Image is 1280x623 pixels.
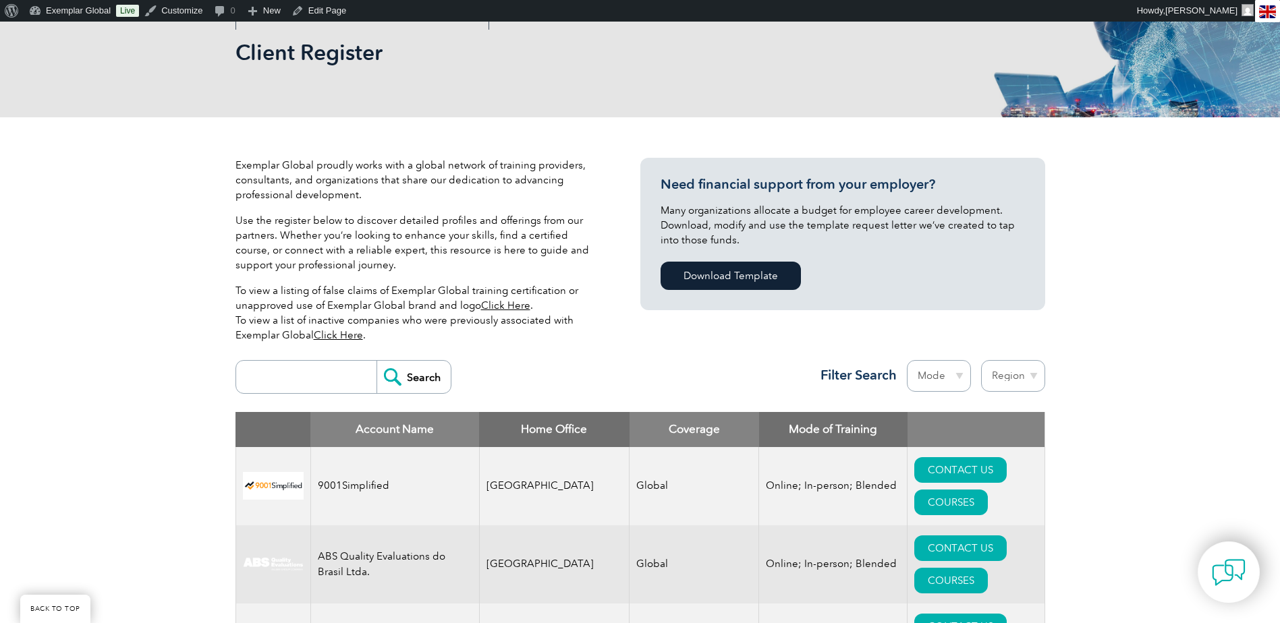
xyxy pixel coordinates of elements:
[759,447,908,525] td: Online; In-person; Blended
[1212,556,1246,589] img: contact-chat.png
[314,329,363,341] a: Click Here
[235,42,802,63] h2: Client Register
[630,525,759,603] td: Global
[235,158,600,202] p: Exemplar Global proudly works with a global network of training providers, consultants, and organ...
[310,525,479,603] td: ABS Quality Evaluations do Brasil Ltda.
[479,412,630,447] th: Home Office: activate to sort column ascending
[661,176,1025,193] h3: Need financial support from your employer?
[235,283,600,343] p: To view a listing of false claims of Exemplar Global training certification or unapproved use of ...
[481,299,530,311] a: Click Here
[1165,5,1237,16] span: [PERSON_NAME]
[1259,5,1276,18] img: en
[759,412,908,447] th: Mode of Training: activate to sort column ascending
[630,412,759,447] th: Coverage: activate to sort column ascending
[914,489,988,515] a: COURSES
[914,535,1007,561] a: CONTACT US
[630,447,759,525] td: Global
[479,447,630,525] td: [GEOGRAPHIC_DATA]
[812,367,897,384] h3: Filter Search
[310,447,479,525] td: 9001Simplified
[908,412,1045,447] th: : activate to sort column ascending
[661,262,801,290] a: Download Template
[243,557,304,572] img: c92924ac-d9bc-ea11-a814-000d3a79823d-logo.jpg
[116,5,139,17] a: Live
[759,525,908,603] td: Online; In-person; Blended
[243,472,304,500] img: 37c9c059-616f-eb11-a812-002248153038-logo.png
[20,595,90,623] a: BACK TO TOP
[661,203,1025,247] p: Many organizations allocate a budget for employee career development. Download, modify and use th...
[310,412,479,447] th: Account Name: activate to sort column descending
[914,457,1007,483] a: CONTACT US
[479,525,630,603] td: [GEOGRAPHIC_DATA]
[235,213,600,272] p: Use the register below to discover detailed profiles and offerings from our partners. Whether you...
[914,568,988,593] a: COURSES
[377,361,451,393] input: Search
